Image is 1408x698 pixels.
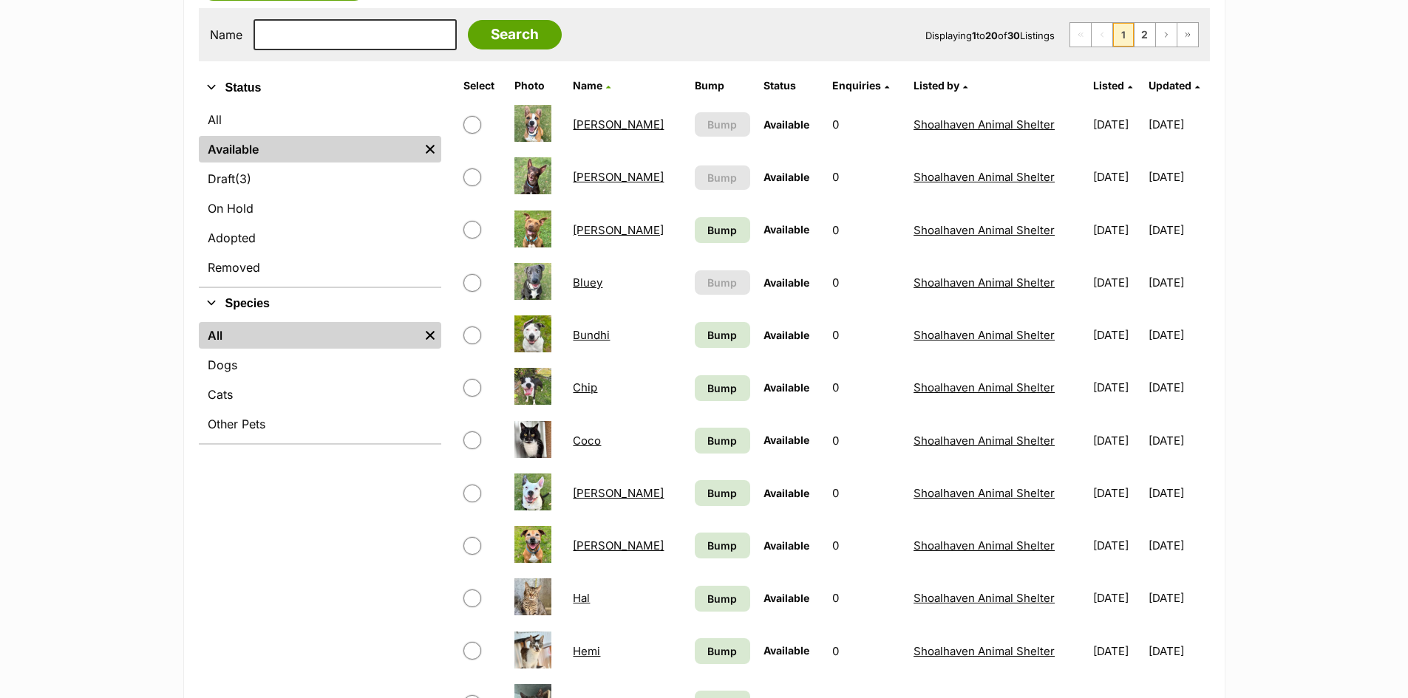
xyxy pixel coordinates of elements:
td: 0 [826,309,906,360]
td: 0 [826,468,906,519]
a: Bluey [573,276,602,290]
span: Bump [707,275,737,290]
a: Shoalhaven Animal Shelter [914,538,1055,552]
span: (3) [235,170,251,188]
button: Bump [695,270,750,295]
strong: 1 [972,30,976,41]
a: Last page [1177,23,1198,47]
a: Shoalhaven Animal Shelter [914,591,1055,605]
td: [DATE] [1087,151,1146,202]
a: Remove filter [419,322,441,349]
th: Photo [509,74,565,97]
span: Bump [707,170,737,185]
a: Name [573,79,611,92]
strong: 30 [1007,30,1020,41]
td: [DATE] [1087,572,1146,623]
a: Shoalhaven Animal Shelter [914,644,1055,658]
a: Draft [199,165,441,192]
span: Bump [707,643,737,659]
a: Cats [199,381,441,408]
a: All [199,106,441,133]
div: Status [199,103,441,287]
span: Displaying to of Listings [925,30,1055,41]
td: [DATE] [1149,468,1208,519]
span: Page 1 [1113,23,1134,47]
a: Removed [199,254,441,281]
td: [DATE] [1087,415,1146,466]
button: Bump [695,112,750,137]
a: [PERSON_NAME] [573,223,664,237]
span: Bump [707,538,737,553]
a: Shoalhaven Animal Shelter [914,117,1055,131]
a: Remove filter [419,136,441,162]
span: Previous page [1092,23,1112,47]
span: Available [763,592,809,604]
a: Bundhi [573,328,610,342]
a: Bump [695,322,750,348]
td: [DATE] [1149,257,1208,308]
td: 0 [826,151,906,202]
span: Available [763,539,809,552]
span: Bump [707,117,737,132]
span: Bump [707,433,737,448]
td: [DATE] [1087,520,1146,571]
a: Bump [695,428,750,454]
span: Available [763,644,809,657]
td: [DATE] [1087,99,1146,150]
th: Status [758,74,825,97]
a: Hemi [573,644,600,658]
a: Bump [695,375,750,401]
td: [DATE] [1087,362,1146,413]
a: Shoalhaven Animal Shelter [914,170,1055,184]
label: Name [210,28,242,41]
span: Listed [1093,79,1124,92]
td: [DATE] [1149,99,1208,150]
span: Name [573,79,602,92]
a: Page 2 [1135,23,1155,47]
a: Next page [1156,23,1177,47]
a: [PERSON_NAME] [573,538,664,552]
a: Shoalhaven Animal Shelter [914,276,1055,290]
a: Shoalhaven Animal Shelter [914,223,1055,237]
a: Coco [573,434,601,448]
td: [DATE] [1149,309,1208,360]
span: Bump [707,380,737,396]
a: Bump [695,586,750,612]
span: Available [763,276,809,289]
td: [DATE] [1149,626,1208,677]
td: [DATE] [1149,415,1208,466]
a: [PERSON_NAME] [573,486,664,500]
a: Bump [695,533,750,558]
a: Shoalhaven Animal Shelter [914,328,1055,342]
span: Available [763,434,809,446]
a: Shoalhaven Animal Shelter [914,486,1055,500]
a: Bump [695,480,750,506]
td: 0 [826,257,906,308]
td: 0 [826,362,906,413]
td: 0 [826,572,906,623]
span: Bump [707,222,737,238]
a: On Hold [199,195,441,222]
strong: 20 [985,30,998,41]
a: [PERSON_NAME] [573,170,664,184]
span: Available [763,223,809,236]
button: Species [199,294,441,313]
a: Bump [695,638,750,664]
span: Bump [707,591,737,606]
a: Available [199,136,419,162]
td: [DATE] [1087,309,1146,360]
td: [DATE] [1149,205,1208,256]
span: Available [763,329,809,341]
td: 0 [826,205,906,256]
td: 0 [826,415,906,466]
a: All [199,322,419,349]
span: Available [763,381,809,394]
input: Search [468,20,562,49]
a: Enquiries [832,79,889,92]
a: Other Pets [199,411,441,437]
td: 0 [826,626,906,677]
a: Updated [1149,79,1200,92]
a: Listed by [914,79,967,92]
span: Updated [1149,79,1191,92]
a: Chip [573,380,597,394]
